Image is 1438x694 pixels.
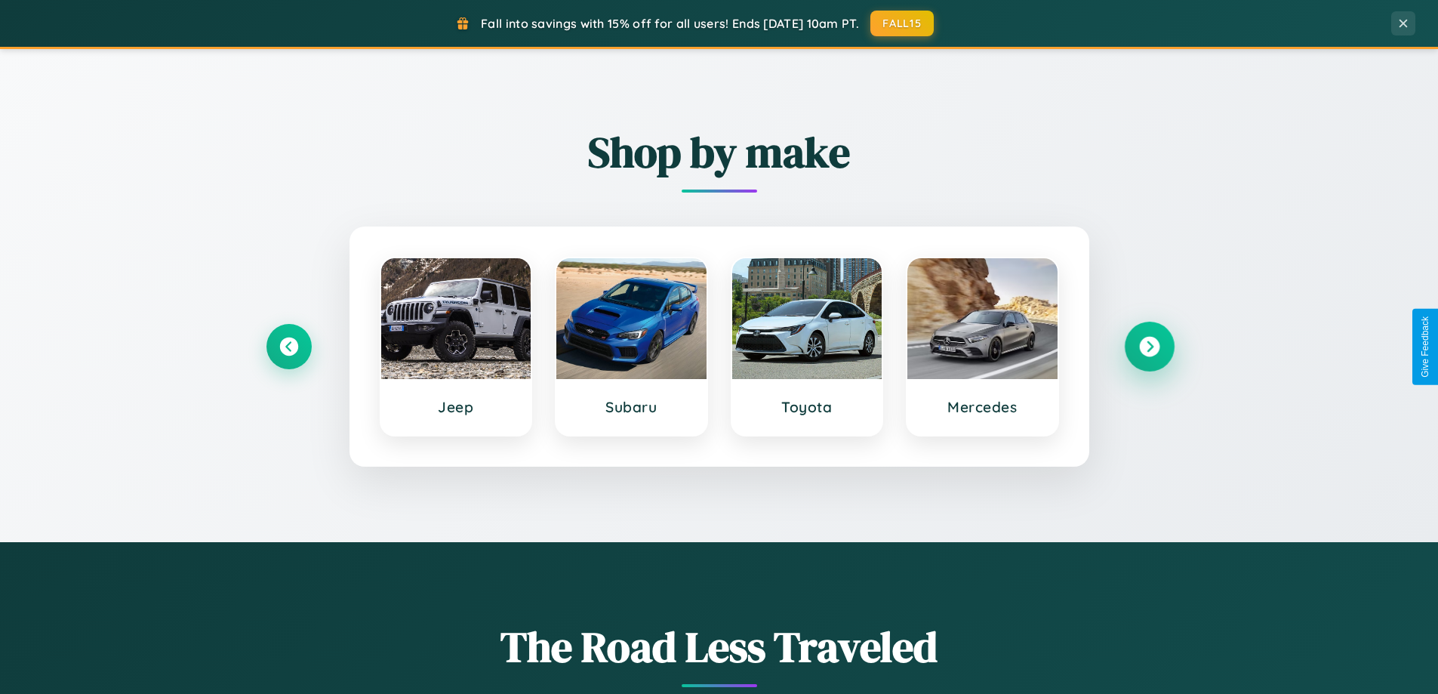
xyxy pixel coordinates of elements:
[747,398,867,416] h3: Toyota
[481,16,859,31] span: Fall into savings with 15% off for all users! Ends [DATE] 10am PT.
[266,618,1172,676] h1: The Road Less Traveled
[1420,316,1430,378] div: Give Feedback
[870,11,934,36] button: FALL15
[571,398,691,416] h3: Subaru
[922,398,1042,416] h3: Mercedes
[266,123,1172,181] h2: Shop by make
[396,398,516,416] h3: Jeep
